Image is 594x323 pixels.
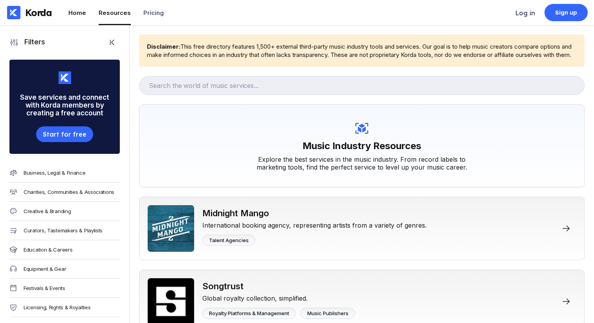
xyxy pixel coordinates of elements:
a: Licensing, Rights & Royalties [9,298,120,317]
div: Creative & Branding [24,208,71,214]
h1: Music Industry Resources [302,136,421,155]
a: Midnight MangoMidnight MangoInternational booking agency, representing artists from a variety of ... [139,197,585,260]
div: Explore the best services in the music industry. From record labels to marketing tools, find the ... [244,155,480,171]
a: Curators, Tastemakers & Playlists [9,221,120,240]
a: Education & Careers [9,240,120,259]
div: Start for free [43,130,86,138]
div: Charities, Communities & Associations [24,189,114,195]
button: Start for free [36,126,93,142]
b: Disclaimer: [147,43,180,50]
a: Equipment & Gear [9,259,120,279]
div: Home [68,9,86,16]
div: Talent Agencies [209,237,249,243]
img: Midnight Mango [147,205,194,252]
div: Korda [25,7,52,18]
div: Pricing [143,9,164,16]
div: Business, Legal & Finance [24,170,86,176]
div: Licensing, Rights & Royalties [24,304,90,310]
a: Charities, Communities & Associations [9,182,120,202]
div: Midnight Mango [202,208,427,218]
div: Resources [99,9,131,16]
div: Festivals & Events [24,285,65,291]
div: Save services and connect with Korda members by creating a free account [9,84,120,126]
div: Sign up [555,9,577,16]
a: Sign up [544,4,588,21]
div: Global royalty collection, simplified. [202,291,355,302]
a: Business, Legal & Finance [9,163,120,182]
a: Creative & Branding [9,202,120,221]
div: Equipment & Gear [24,266,66,272]
div: Songtrust [202,281,355,291]
div: Curators, Tastemakers & Playlists [24,227,103,234]
div: Filters [19,38,45,47]
div: Log in [515,9,535,17]
div: Music Publishers [307,310,348,316]
div: This free directory features 1,500+ external third-party music industry tools and services. Our g... [147,42,577,59]
div: Education & Careers [24,246,72,253]
div: International booking agency, representing artists from a variety of genres. [202,218,427,229]
input: Search the world of music services... [139,76,585,95]
div: Royalty Platforms & Management [209,310,289,316]
a: Festivals & Events [9,279,120,298]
